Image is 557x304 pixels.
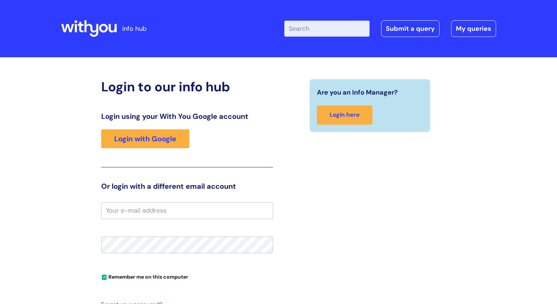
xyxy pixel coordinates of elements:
[101,182,273,191] h3: Or login with a different email account
[101,79,273,95] h2: Login to our info hub
[381,20,440,37] a: Submit a query
[451,20,496,37] a: My queries
[101,271,273,282] div: You can uncheck this option if you're logging in from a shared device
[317,105,372,125] a: Login here
[101,129,189,148] a: Login with Google
[284,21,370,37] input: Search
[101,112,273,121] h3: Login using your With You Google account
[122,23,147,34] p: info hub
[101,202,273,219] input: Your e-mail address
[317,87,398,98] span: Are you an Info Manager?
[102,275,107,280] input: Remember me on this computer
[101,272,188,280] label: Remember me on this computer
